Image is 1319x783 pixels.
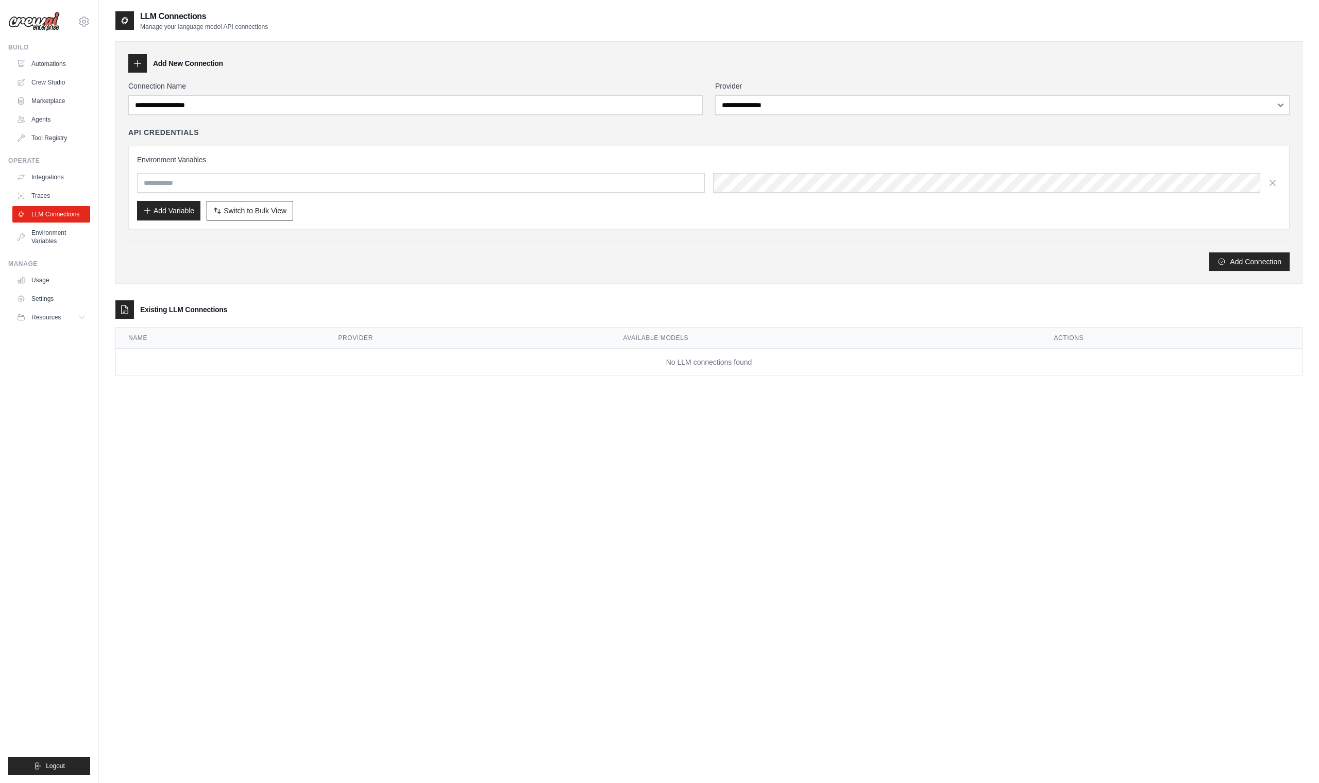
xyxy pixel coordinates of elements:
[12,56,90,72] a: Automations
[611,328,1042,349] th: Available Models
[31,313,61,321] span: Resources
[12,291,90,307] a: Settings
[8,43,90,52] div: Build
[128,127,199,138] h4: API Credentials
[140,304,227,315] h3: Existing LLM Connections
[12,206,90,223] a: LLM Connections
[137,155,1281,165] h3: Environment Variables
[207,201,293,220] button: Switch to Bulk View
[8,12,60,31] img: Logo
[12,74,90,91] a: Crew Studio
[1041,328,1302,349] th: Actions
[12,169,90,185] a: Integrations
[8,260,90,268] div: Manage
[12,93,90,109] a: Marketplace
[140,23,268,31] p: Manage your language model API connections
[326,328,611,349] th: Provider
[12,130,90,146] a: Tool Registry
[12,272,90,288] a: Usage
[116,328,326,349] th: Name
[153,58,223,69] h3: Add New Connection
[1209,252,1290,271] button: Add Connection
[116,349,1302,376] td: No LLM connections found
[12,225,90,249] a: Environment Variables
[12,111,90,128] a: Agents
[128,81,703,91] label: Connection Name
[12,188,90,204] a: Traces
[8,757,90,775] button: Logout
[715,81,1290,91] label: Provider
[224,206,286,216] span: Switch to Bulk View
[46,762,65,770] span: Logout
[8,157,90,165] div: Operate
[137,201,200,220] button: Add Variable
[12,309,90,326] button: Resources
[140,10,268,23] h2: LLM Connections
